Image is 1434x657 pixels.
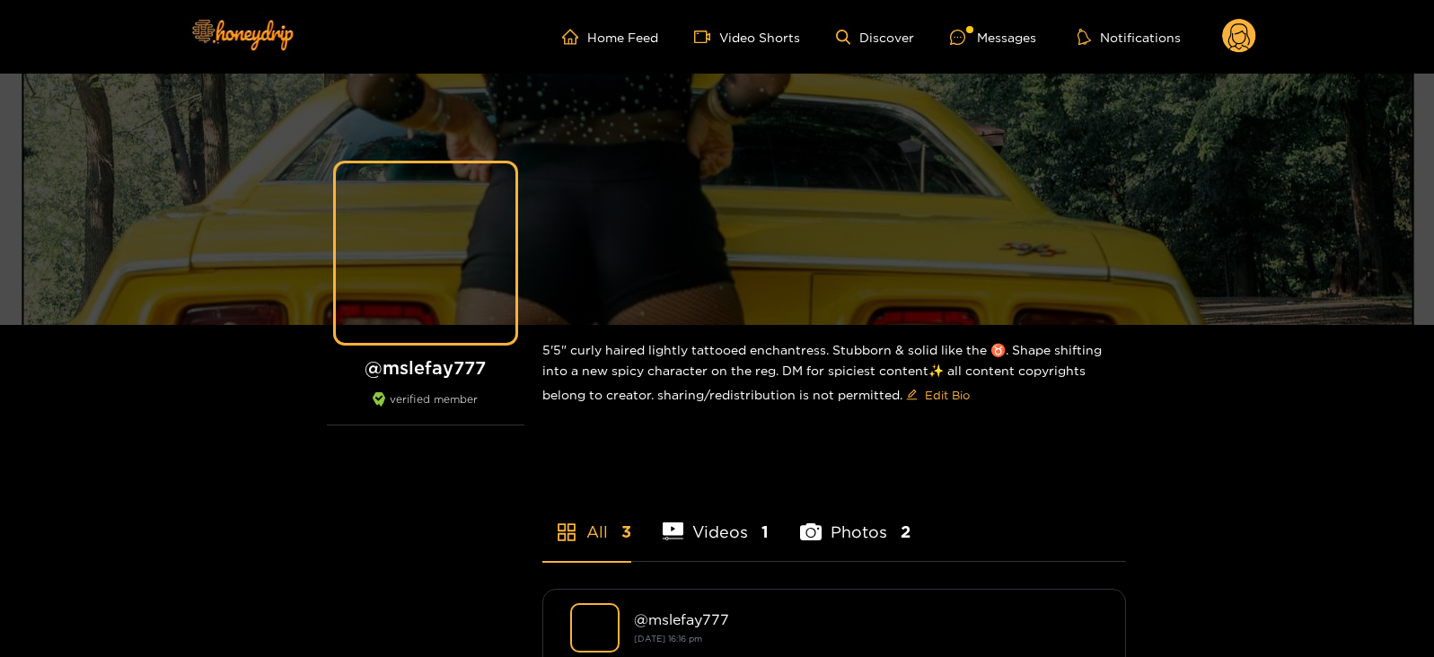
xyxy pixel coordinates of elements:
span: video-camera [694,29,719,45]
div: 5'5" curly haired lightly tattooed enchantress. Stubborn & solid like the ♉️. Shape shifting into... [542,325,1126,424]
button: editEdit Bio [902,381,973,409]
li: Videos [663,480,770,561]
li: All [542,480,631,561]
div: Messages [950,27,1036,48]
span: 1 [761,521,769,543]
span: Edit Bio [925,386,970,404]
img: mslefay777 [570,603,620,653]
div: verified member [327,392,524,425]
div: @ mslefay777 [634,611,1098,627]
h1: @ mslefay777 [327,356,524,379]
a: Discover [836,30,914,45]
button: Notifications [1072,28,1186,46]
span: 2 [901,521,911,543]
span: appstore [556,521,577,543]
span: 3 [621,521,631,543]
small: [DATE] 16:16 pm [634,634,702,644]
span: edit [906,389,918,402]
a: Video Shorts [694,29,800,45]
a: Home Feed [562,29,658,45]
li: Photos [800,480,911,561]
span: home [562,29,587,45]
